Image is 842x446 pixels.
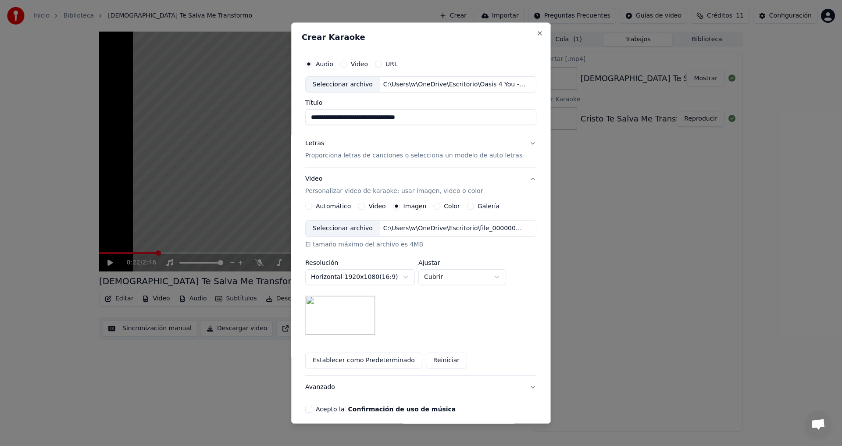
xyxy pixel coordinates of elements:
label: Color [444,203,460,210]
div: Seleccionar archivo [306,221,380,237]
button: VideoPersonalizar video de karaoke: usar imagen, video o color [305,168,536,203]
label: Video [369,203,386,210]
p: Personalizar video de karaoke: usar imagen, video o color [305,187,483,196]
div: Letras [305,139,324,148]
div: VideoPersonalizar video de karaoke: usar imagen, video o color [305,203,536,376]
label: URL [385,61,398,67]
label: Ajustar [418,260,506,266]
label: Audio [316,61,333,67]
div: El tamaño máximo del archivo es 4MB [305,241,536,250]
div: Video [305,175,483,196]
button: Establecer como Predeterminado [305,353,422,369]
label: Título [305,100,536,106]
div: C:\Users\w\OneDrive\Escritorio\Oasis 4 You - Batalla De La Fe - Dueño De Mi Vida.mp3 [380,80,529,89]
label: Galería [478,203,499,210]
div: C:\Users\w\OneDrive\Escritorio\file_0000000035b4622f993706c39249d9f2.png [380,225,529,233]
button: Avanzado [305,376,536,399]
button: Acepto la [348,407,456,413]
label: Acepto la [316,407,456,413]
label: Resolución [305,260,415,266]
button: LetrasProporciona letras de canciones o selecciona un modelo de auto letras [305,132,536,168]
label: Video [351,61,368,67]
label: Automático [316,203,351,210]
p: Proporciona letras de canciones o selecciona un modelo de auto letras [305,152,522,161]
button: Reiniciar [426,353,467,369]
label: Imagen [403,203,427,210]
h2: Crear Karaoke [302,33,540,41]
div: Seleccionar archivo [306,77,380,93]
